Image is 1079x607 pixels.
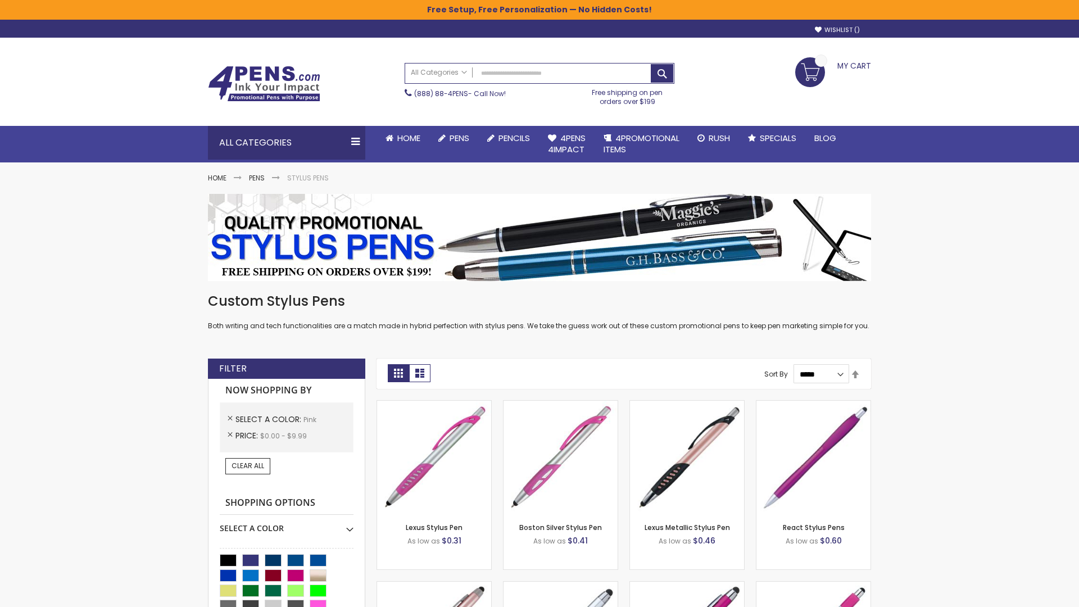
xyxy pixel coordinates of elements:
[693,535,715,546] span: $0.46
[760,132,796,144] span: Specials
[539,126,595,162] a: 4Pens4impact
[533,536,566,546] span: As low as
[645,523,730,532] a: Lexus Metallic Stylus Pen
[814,132,836,144] span: Blog
[208,292,871,331] div: Both writing and tech functionalities are a match made in hybrid perfection with stylus pens. We ...
[548,132,586,155] span: 4Pens 4impact
[805,126,845,151] a: Blog
[450,132,469,144] span: Pens
[219,363,247,375] strong: Filter
[220,379,353,402] strong: Now Shopping by
[756,401,871,515] img: React Stylus Pens-Pink
[498,132,530,144] span: Pencils
[208,126,365,160] div: All Categories
[442,535,461,546] span: $0.31
[581,84,675,106] div: Free shipping on pen orders over $199
[478,126,539,151] a: Pencils
[208,66,320,102] img: 4Pens Custom Pens and Promotional Products
[756,400,871,410] a: React Stylus Pens-Pink
[504,401,618,515] img: Boston Silver Stylus Pen-Pink
[630,581,744,591] a: Metallic Cool Grip Stylus Pen-Pink
[630,400,744,410] a: Lexus Metallic Stylus Pen-Pink
[260,431,307,441] span: $0.00 - $9.99
[377,581,491,591] a: Lory Metallic Stylus Pen-Pink
[411,68,467,77] span: All Categories
[568,535,588,546] span: $0.41
[405,64,473,82] a: All Categories
[208,292,871,310] h1: Custom Stylus Pens
[709,132,730,144] span: Rush
[414,89,468,98] a: (888) 88-4PENS
[235,430,260,441] span: Price
[688,126,739,151] a: Rush
[504,400,618,410] a: Boston Silver Stylus Pen-Pink
[377,400,491,410] a: Lexus Stylus Pen-Pink
[225,458,270,474] a: Clear All
[249,173,265,183] a: Pens
[397,132,420,144] span: Home
[388,364,409,382] strong: Grid
[519,523,602,532] a: Boston Silver Stylus Pen
[604,132,679,155] span: 4PROMOTIONAL ITEMS
[764,369,788,379] label: Sort By
[208,194,871,281] img: Stylus Pens
[820,535,842,546] span: $0.60
[377,401,491,515] img: Lexus Stylus Pen-Pink
[220,515,353,534] div: Select A Color
[783,523,845,532] a: React Stylus Pens
[630,401,744,515] img: Lexus Metallic Stylus Pen-Pink
[756,581,871,591] a: Pearl Element Stylus Pens-Pink
[407,536,440,546] span: As low as
[303,415,316,424] span: Pink
[739,126,805,151] a: Specials
[414,89,506,98] span: - Call Now!
[406,523,463,532] a: Lexus Stylus Pen
[287,173,329,183] strong: Stylus Pens
[235,414,303,425] span: Select A Color
[232,461,264,470] span: Clear All
[595,126,688,162] a: 4PROMOTIONALITEMS
[504,581,618,591] a: Silver Cool Grip Stylus Pen-Pink
[208,173,226,183] a: Home
[429,126,478,151] a: Pens
[815,26,860,34] a: Wishlist
[377,126,429,151] a: Home
[220,491,353,515] strong: Shopping Options
[786,536,818,546] span: As low as
[659,536,691,546] span: As low as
